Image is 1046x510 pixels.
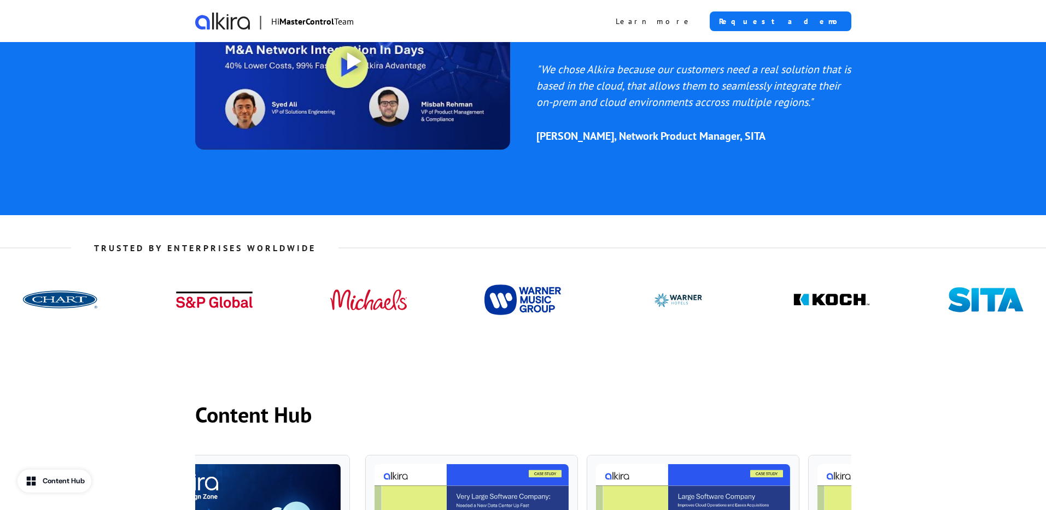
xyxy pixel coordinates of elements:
[94,242,316,253] strong: TRUSTED BY ENTERPRISES WORLDWIDE
[271,15,354,28] p: Hi Team
[259,10,262,32] span: |
[279,16,334,27] strong: MasterControl
[195,398,851,431] p: Content Hub
[536,129,765,143] strong: [PERSON_NAME], Network Product Manager, SITA
[710,11,851,31] a: Request a demo
[607,11,701,31] a: Learn more
[17,470,91,493] button: Content Hub
[43,476,85,487] div: Content Hub
[536,62,851,109] em: "We chose Alkira because our customers need a real solution that is based in the cloud, that allo...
